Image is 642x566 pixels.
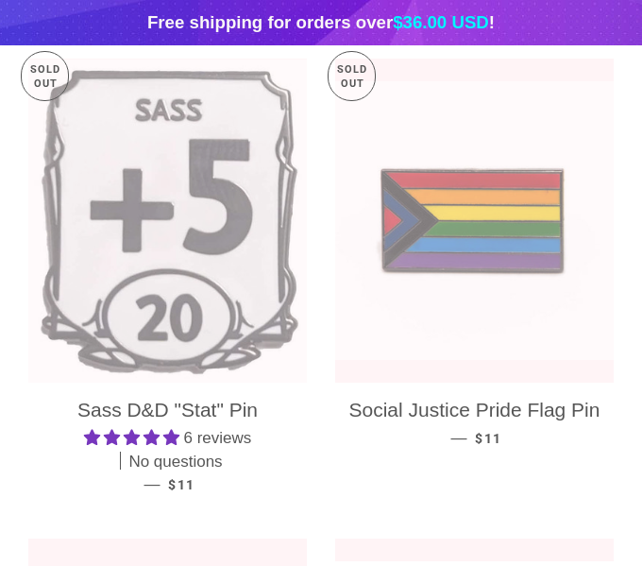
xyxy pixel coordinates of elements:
[147,9,495,36] div: Free shipping for orders over !
[475,431,501,446] span: $11
[168,477,194,492] span: $11
[77,399,258,420] span: Sass D&D "Stat" Pin
[183,429,251,447] span: 6 reviews
[393,12,489,32] span: $36.00 USD
[335,59,614,383] a: Social Justice Pride Flag Pin - Pin-Ace
[349,399,600,420] span: Social Justice Pride Flag Pin
[128,451,222,473] span: No questions
[335,81,614,360] img: Social Justice Pride Flag Pin - Pin-Ace
[28,60,307,384] img: Sass D&D "Stat" Pin - Pin-Ace
[144,475,160,493] span: —
[28,383,307,510] a: Sass D&D "Stat" Pin 5.00 stars 6 reviews No questions — $11
[451,429,467,447] span: —
[84,429,184,447] span: 5.00 stars
[22,52,68,100] p: Sold Out
[335,383,614,463] a: Social Justice Pride Flag Pin — $11
[28,59,307,383] a: Sass D&D "Stat" Pin - Pin-Ace
[329,52,375,100] p: Sold Out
